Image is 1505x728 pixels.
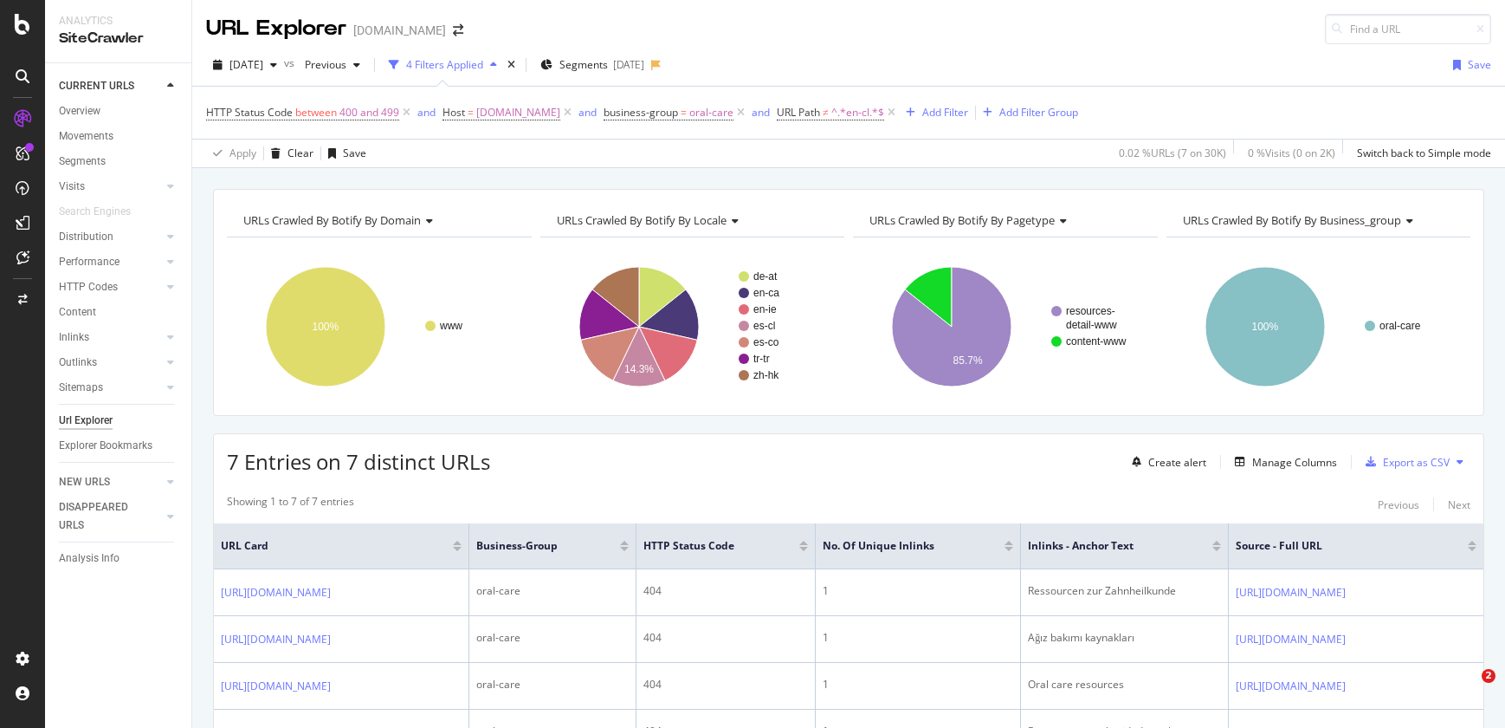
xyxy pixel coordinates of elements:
[753,369,779,381] text: zh-hk
[59,178,162,196] a: Visits
[899,102,968,123] button: Add Filter
[1378,497,1419,512] div: Previous
[343,146,366,160] div: Save
[578,104,597,120] button: and
[59,354,162,372] a: Outlinks
[206,51,284,79] button: [DATE]
[382,51,504,79] button: 4 Filters Applied
[753,287,779,299] text: en-ca
[59,498,162,535] a: DISAPPEARED URLS
[206,140,256,167] button: Apply
[476,583,629,599] div: oral-care
[1448,494,1470,515] button: Next
[1148,455,1206,470] div: Create alert
[752,105,770,120] div: and
[681,105,687,120] span: =
[59,437,152,455] div: Explorer Bookmarks
[59,303,179,322] a: Content
[869,212,1055,228] span: URLs Crawled By Botify By pagetype
[59,437,179,455] a: Explorer Bookmarks
[1383,455,1450,470] div: Export as CSV
[59,102,179,120] a: Overview
[227,251,528,402] svg: A chart.
[1252,455,1337,470] div: Manage Columns
[476,101,560,125] span: [DOMAIN_NAME]
[1446,669,1488,711] iframe: Intercom live chat
[1236,678,1346,695] a: [URL][DOMAIN_NAME]
[417,104,436,120] button: and
[59,253,119,271] div: Performance
[476,677,629,692] div: oral-care
[1248,146,1335,160] div: 0 % Visits ( 0 on 2K )
[295,105,337,120] span: between
[59,178,85,196] div: Visits
[823,630,1014,646] div: 1
[59,203,148,221] a: Search Engines
[59,127,179,146] a: Movements
[753,303,777,315] text: en-ie
[1251,321,1278,333] text: 100%
[1325,14,1491,44] input: Find a URL
[1350,140,1491,167] button: Switch back to Simple mode
[999,105,1078,120] div: Add Filter Group
[240,206,516,234] h4: URLs Crawled By Botify By domain
[1236,584,1346,601] a: [URL][DOMAIN_NAME]
[59,473,162,491] a: NEW URLS
[1125,448,1206,476] button: Create alert
[1468,57,1491,72] div: Save
[777,105,820,120] span: URL Path
[752,104,770,120] button: and
[1066,305,1115,317] text: resources-
[1066,335,1127,348] text: content-www
[643,630,808,646] div: 404
[753,336,779,348] text: es-co
[753,353,770,365] text: tr-tr
[540,251,842,402] svg: A chart.
[439,320,462,332] text: www
[1119,146,1226,160] div: 0.02 % URLs ( 7 on 30K )
[1166,251,1468,402] svg: A chart.
[221,538,449,554] span: URL Card
[417,105,436,120] div: and
[866,206,1142,234] h4: URLs Crawled By Botify By pagetype
[1379,320,1421,332] text: oral-care
[227,447,490,476] span: 7 Entries on 7 distinct URLs
[59,412,113,430] div: Url Explorer
[227,494,354,515] div: Showing 1 to 7 of 7 entries
[922,105,968,120] div: Add Filter
[206,14,346,43] div: URL Explorer
[59,278,162,296] a: HTTP Codes
[853,251,1154,402] div: A chart.
[1183,212,1401,228] span: URLs Crawled By Botify By business_group
[406,57,483,72] div: 4 Filters Applied
[221,584,331,601] a: [URL][DOMAIN_NAME]
[287,146,313,160] div: Clear
[823,538,979,554] span: No. of Unique Inlinks
[1236,538,1442,554] span: Source - Full URL
[559,57,608,72] span: Segments
[442,105,465,120] span: Host
[1378,494,1419,515] button: Previous
[753,270,778,283] text: de-at
[953,354,983,367] text: 85.7%
[557,212,727,228] span: URLs Crawled By Botify By locale
[229,146,256,160] div: Apply
[59,29,178,49] div: SiteCrawler
[59,77,134,95] div: CURRENT URLS
[504,56,519,74] div: times
[59,303,96,322] div: Content
[1028,538,1186,554] span: Inlinks - Anchor Text
[689,101,733,125] span: oral-care
[823,583,1014,599] div: 1
[1236,631,1346,648] a: [URL][DOMAIN_NAME]
[221,678,331,695] a: [URL][DOMAIN_NAME]
[533,51,651,79] button: Segments[DATE]
[624,363,654,375] text: 14.3%
[1228,452,1337,472] button: Manage Columns
[59,253,162,271] a: Performance
[298,51,367,79] button: Previous
[753,320,775,332] text: es-cl
[59,549,119,568] div: Analysis Info
[1482,669,1495,683] span: 2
